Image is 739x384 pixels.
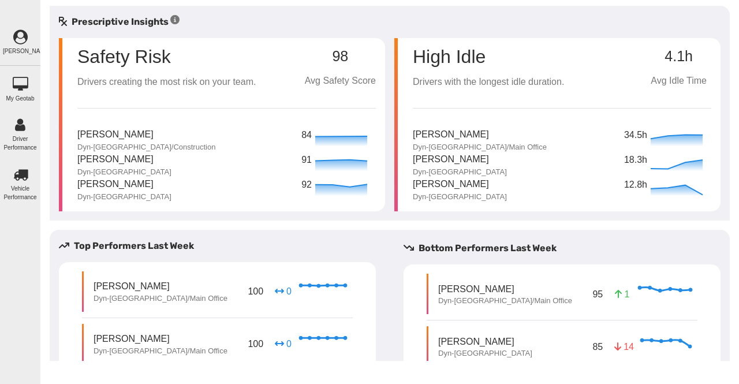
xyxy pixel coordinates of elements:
p: 98 [305,49,376,65]
p: Dyn-[GEOGRAPHIC_DATA] [77,167,171,177]
p: Avg Safety Score [305,74,376,88]
p: 100 [245,282,266,300]
h5: Prescriptive Insights [59,15,180,29]
p: [PERSON_NAME] [438,282,572,296]
p: Dyn-[GEOGRAPHIC_DATA]/Main Office [94,293,227,304]
p: 12.8h [624,178,648,192]
p: [PERSON_NAME] [413,128,547,142]
p: Avg Idle Time [646,74,711,88]
p: High Idle [413,47,564,66]
p: [PERSON_NAME] [77,152,171,167]
p: Safety Risk [77,47,171,66]
p: [PERSON_NAME] [94,332,227,345]
p: [PERSON_NAME] [77,128,215,142]
p: 14 [614,340,633,353]
p: [PERSON_NAME] [413,152,507,167]
p: 92 [301,178,312,192]
p: 0 [275,337,292,351]
p: 34.5h [624,128,648,143]
p: 4.1h [646,49,711,65]
p: Dyn-[GEOGRAPHIC_DATA] [77,192,171,202]
p: [PERSON_NAME] [77,177,171,192]
p: [PERSON_NAME] [438,335,532,348]
h5: Top Performers Last Week [59,239,385,253]
p: 18.3h [624,153,648,167]
p: Drivers creating the most risk on your team. [77,75,256,90]
p: [PERSON_NAME] [94,279,227,293]
p: 0 [275,285,292,298]
p: 84 [301,128,312,143]
p: Dyn-[GEOGRAPHIC_DATA]/Main Office [94,346,227,356]
p: 100 [245,335,266,353]
p: Drivers with the longest idle duration. [413,75,564,90]
p: Dyn-[GEOGRAPHIC_DATA]/Main Office [413,142,547,152]
p: 85 [590,338,605,356]
p: [PERSON_NAME] [413,177,507,192]
p: Dyn-[GEOGRAPHIC_DATA] [413,167,507,177]
p: 95 [590,285,605,303]
p: Dyn-[GEOGRAPHIC_DATA]/Main Office [438,296,572,306]
p: 1 [614,288,630,301]
p: Dyn-[GEOGRAPHIC_DATA]/Construction [77,142,215,152]
p: 91 [301,153,312,167]
p: Dyn-[GEOGRAPHIC_DATA] [438,348,532,359]
p: Dyn-[GEOGRAPHIC_DATA] [413,192,507,202]
h5: Bottom Performers Last Week [404,241,730,255]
